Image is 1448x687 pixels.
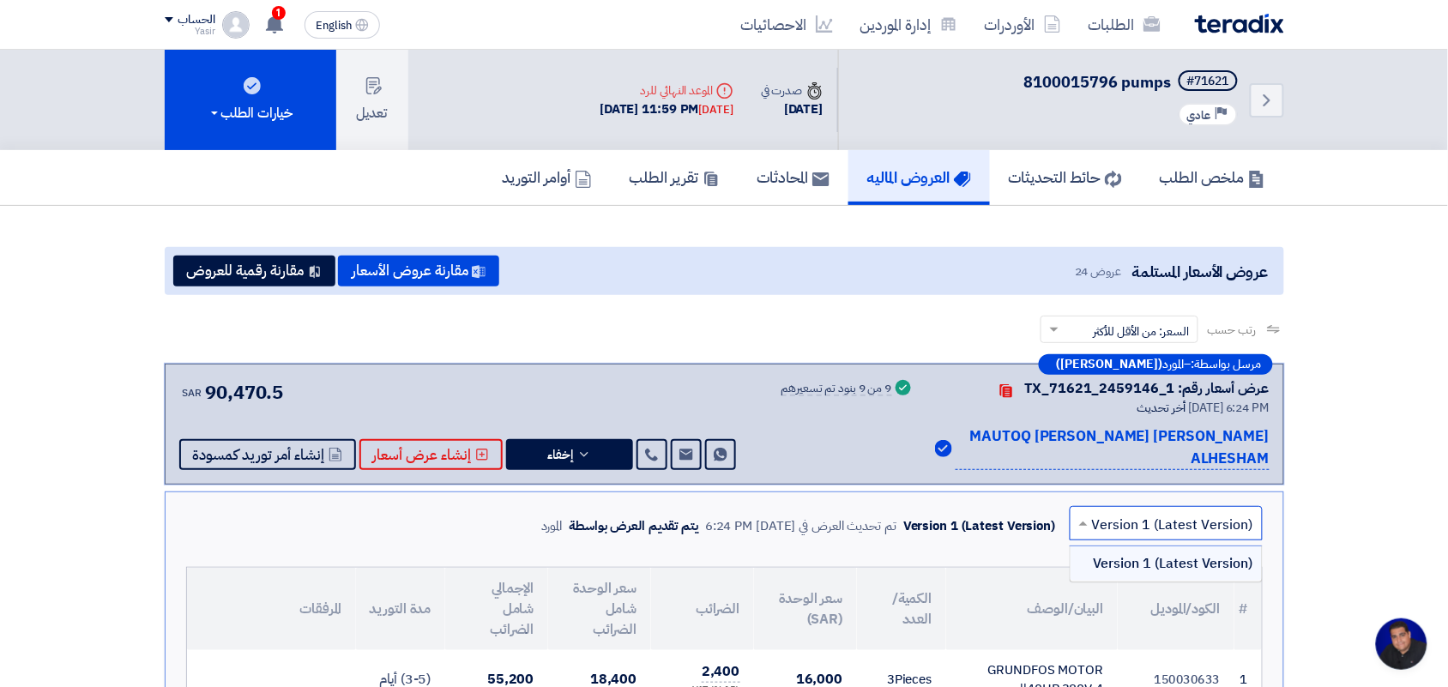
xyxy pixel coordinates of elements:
[630,167,720,187] h5: تقرير الطلب
[541,516,563,536] div: المورد
[178,13,215,27] div: الحساب
[1141,150,1284,205] a: ملخص الطلب
[781,383,892,396] div: 9 من 9 بنود تم تسعيرهم
[651,568,754,650] th: الضرائب
[1234,568,1262,650] th: #
[971,4,1075,45] a: الأوردرات
[373,449,472,461] span: إنشاء عرض أسعار
[611,150,739,205] a: تقرير الطلب
[847,4,971,45] a: إدارة الموردين
[761,99,823,119] div: [DATE]
[359,439,503,470] button: إنشاء عرض أسعار
[857,568,946,650] th: الكمية/العدد
[506,439,633,470] button: إخفاء
[1163,359,1185,371] span: المورد
[338,256,499,286] button: مقارنة عروض الأسعار
[1057,359,1163,371] b: ([PERSON_NAME])
[1376,618,1427,670] div: Open chat
[1187,107,1211,124] span: عادي
[316,20,352,32] span: English
[848,150,990,205] a: العروض الماليه
[1039,354,1273,375] div: –
[1207,321,1256,339] span: رتب حسب
[1094,553,1253,574] span: Version 1 (Latest Version)
[193,449,325,461] span: إنشاء أمر توريد كمسودة
[600,99,733,119] div: [DATE] 11:59 PM
[165,50,336,150] button: خيارات الطلب
[1189,399,1270,417] span: [DATE] 6:24 PM
[173,256,335,286] button: مقارنة رقمية للعروض
[705,516,896,536] div: تم تحديث العرض في [DATE] 6:24 PM
[205,378,283,407] span: 90,470.5
[903,516,1055,536] div: Version 1 (Latest Version)
[208,103,293,124] div: خيارات الطلب
[1195,14,1284,33] img: Teradix logo
[990,150,1141,205] a: حائط التحديثات
[187,568,356,650] th: المرفقات
[757,167,830,187] h5: المحادثات
[1075,262,1121,280] span: عروض 24
[754,568,857,650] th: سعر الوحدة (SAR)
[727,4,847,45] a: الاحصائيات
[356,568,445,650] th: مدة التوريد
[183,385,202,401] span: SAR
[1093,322,1189,340] span: السعر: من الأقل للأكثر
[1075,4,1174,45] a: الطلبات
[702,661,740,683] span: 2,400
[272,6,286,20] span: 1
[699,101,733,118] div: [DATE]
[600,81,733,99] div: الموعد النهائي للرد
[1187,75,1229,87] div: #71621
[1192,359,1262,371] span: مرسل بواسطة:
[1024,70,1172,93] span: 8100015796 pumps
[1137,399,1186,417] span: أخر تحديث
[165,27,215,36] div: Yasir
[179,439,356,470] button: إنشاء أمر توريد كمسودة
[503,167,592,187] h5: أوامر التوريد
[867,167,971,187] h5: العروض الماليه
[222,11,250,39] img: profile_test.png
[305,11,380,39] button: English
[1024,70,1241,94] h5: 8100015796 pumps
[1160,167,1265,187] h5: ملخص الطلب
[946,568,1118,650] th: البيان/الوصف
[956,425,1270,470] p: [PERSON_NAME] MAUTOQ [PERSON_NAME] ALHESHAM
[761,81,823,99] div: صدرت في
[935,440,952,457] img: Verified Account
[336,50,408,150] button: تعديل
[1131,260,1268,283] span: عروض الأسعار المستلمة
[1009,167,1122,187] h5: حائط التحديثات
[484,150,611,205] a: أوامر التوريد
[548,449,574,461] span: إخفاء
[1118,568,1234,650] th: الكود/الموديل
[739,150,848,205] a: المحادثات
[548,568,651,650] th: سعر الوحدة شامل الضرائب
[1025,378,1270,399] div: عرض أسعار رقم: TX_71621_2459146_1
[569,516,698,536] div: يتم تقديم العرض بواسطة
[445,568,548,650] th: الإجمالي شامل الضرائب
